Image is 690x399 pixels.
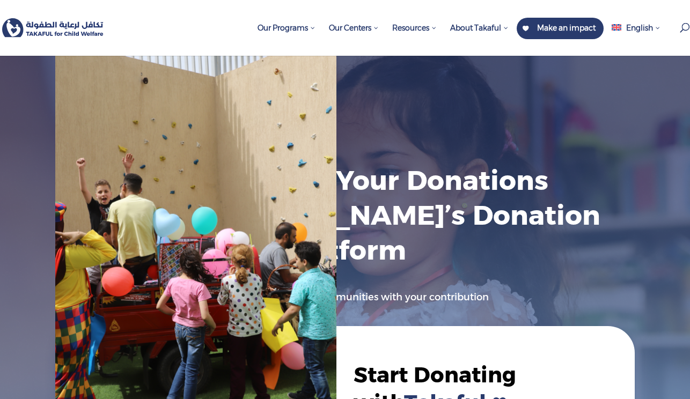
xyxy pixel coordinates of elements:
[387,18,442,56] a: Resources
[450,23,509,33] span: About Takaful
[69,163,621,273] h1: Do More with Your Donations through [PERSON_NAME]’s Donation Platform
[392,23,437,33] span: Resources
[324,18,384,56] a: Our Centers
[445,18,514,56] a: About Takaful
[626,23,653,33] span: English
[606,18,666,56] a: English
[130,288,560,306] div: Change lives and uplift communities with your contribution
[517,18,604,39] a: Make an impact
[258,23,315,33] span: Our Programs
[2,18,104,38] img: Takaful
[252,18,321,56] a: Our Programs
[329,23,379,33] span: Our Centers
[537,23,596,33] span: Make an impact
